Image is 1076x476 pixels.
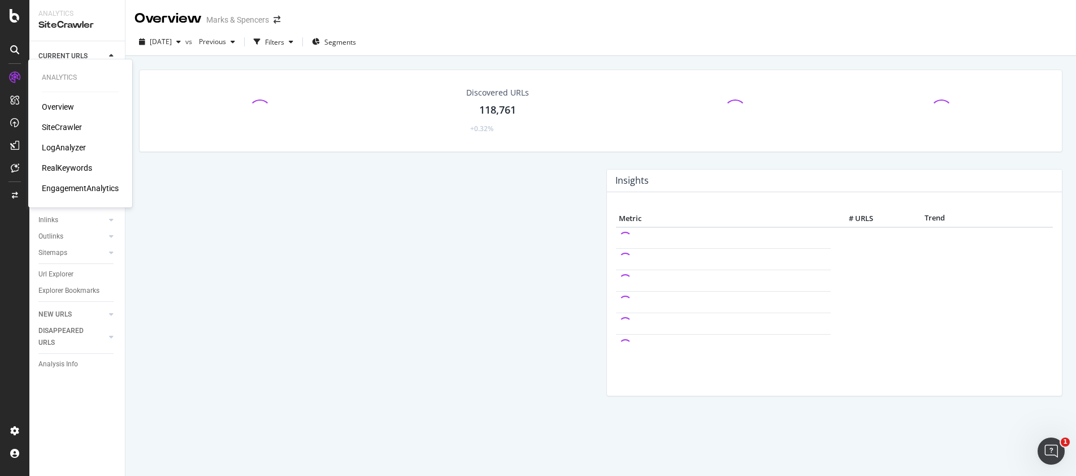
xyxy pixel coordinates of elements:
button: Segments [307,33,361,51]
div: Url Explorer [38,269,73,280]
div: Analysis Info [38,358,78,370]
div: CURRENT URLS [38,50,88,62]
a: LogAnalyzer [42,142,86,153]
a: Inlinks [38,214,106,226]
a: NEW URLS [38,309,106,321]
div: Overview [134,9,202,28]
div: arrow-right-arrow-left [274,16,280,24]
div: DISAPPEARED URLS [38,325,96,349]
a: EngagementAnalytics [42,183,119,194]
div: Discovered URLs [466,87,529,98]
button: Previous [194,33,240,51]
span: Previous [194,37,226,46]
iframe: Intercom live chat [1038,438,1065,465]
a: DISAPPEARED URLS [38,325,106,349]
div: Marks & Spencers [206,14,269,25]
div: SiteCrawler [38,19,116,32]
span: vs [185,37,194,46]
a: Explorer Bookmarks [38,285,117,297]
a: CURRENT URLS [38,50,106,62]
div: 118,761 [479,103,516,118]
h4: Insights [615,173,649,188]
button: Filters [249,33,298,51]
a: SiteCrawler [42,122,82,133]
a: RealKeywords [42,162,92,174]
div: Explorer Bookmarks [38,285,99,297]
div: Analytics [42,73,119,83]
div: Sitemaps [38,247,67,259]
th: Trend [876,210,993,227]
span: 2025 Aug. 16th [150,37,172,46]
a: Outlinks [38,231,106,243]
div: +0.32% [470,124,493,133]
div: Inlinks [38,214,58,226]
a: Analysis Info [38,358,117,370]
span: 1 [1061,438,1070,447]
th: Metric [616,210,831,227]
th: # URLS [831,210,876,227]
button: [DATE] [134,33,185,51]
a: Sitemaps [38,247,106,259]
a: Url Explorer [38,269,117,280]
a: Overview [42,101,74,112]
div: Outlinks [38,231,63,243]
span: Segments [324,37,356,47]
div: Analytics [38,9,116,19]
div: NEW URLS [38,309,72,321]
div: Filters [265,37,284,47]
